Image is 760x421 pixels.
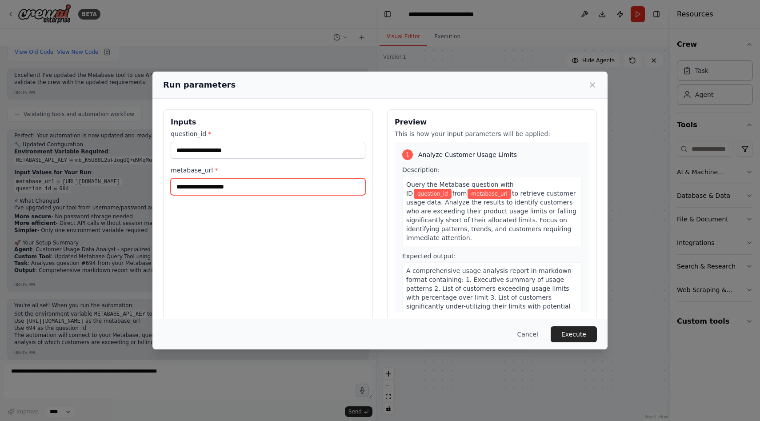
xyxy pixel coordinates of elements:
[402,253,456,260] span: Expected output:
[406,190,576,241] span: to retrieve customer usage data. Analyze the results to identify customers who are exceeding thei...
[171,129,365,138] label: question_id
[406,267,577,345] span: A comprehensive usage analysis report in markdown format containing: 1. Executive summary of usag...
[395,129,589,138] p: This is how your input parameters will be applied:
[468,189,511,199] span: Variable: metabase_url
[452,190,467,197] span: from
[171,117,365,128] h3: Inputs
[551,326,597,342] button: Execute
[163,79,236,91] h2: Run parameters
[402,149,413,160] div: 1
[171,166,365,175] label: metabase_url
[395,117,589,128] h3: Preview
[418,150,517,159] span: Analyze Customer Usage Limits
[406,181,514,197] span: Query the Metabase question with ID
[402,166,440,173] span: Description:
[510,326,545,342] button: Cancel
[414,189,452,199] span: Variable: question_id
